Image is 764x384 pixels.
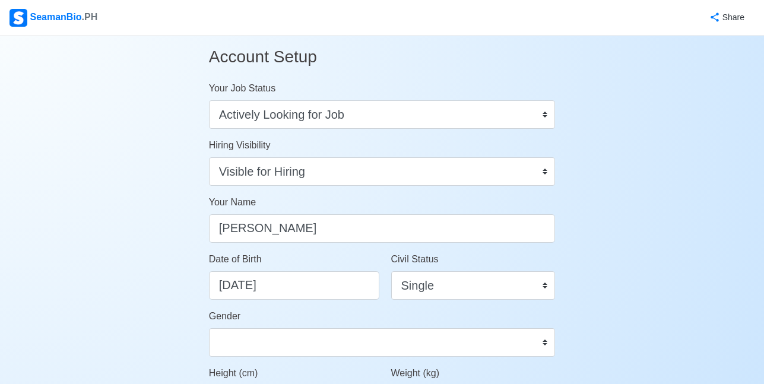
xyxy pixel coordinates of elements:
span: Weight (kg) [391,368,440,378]
label: Your Job Status [209,81,275,96]
label: Date of Birth [209,252,262,266]
button: Share [698,6,755,29]
span: .PH [82,12,98,22]
img: Logo [9,9,27,27]
label: Gender [209,309,240,323]
label: Civil Status [391,252,439,266]
h3: Account Setup [209,37,556,77]
div: SeamanBio [9,9,97,27]
span: Your Name [209,197,256,207]
span: Height (cm) [209,368,258,378]
input: Type your name [209,214,556,243]
span: Hiring Visibility [209,140,271,150]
